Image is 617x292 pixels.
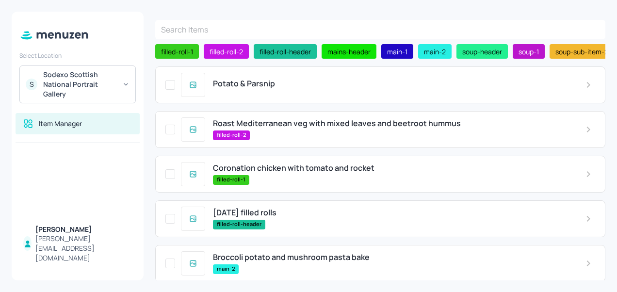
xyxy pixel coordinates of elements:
[35,225,132,234] div: [PERSON_NAME]
[213,208,276,217] span: [DATE] filled rolls
[513,44,545,59] div: soup-1
[213,253,370,262] span: Broccoli potato and mushroom pasta bake
[39,119,82,129] div: Item Manager
[19,51,136,60] div: Select Location
[322,44,376,59] div: mains-header
[418,44,452,59] div: main-2
[383,47,411,57] span: main-1
[26,79,37,90] div: S
[456,44,508,59] div: soup-header
[381,44,413,59] div: main-1
[213,163,374,173] span: Coronation chicken with tomato and rocket
[213,119,461,128] span: Roast Mediterranean veg with mixed leaves and beetroot hummus
[420,47,450,57] span: main-2
[254,44,317,59] div: filled-roll-header
[43,70,116,99] div: Sodexo Scottish National Portrait Gallery
[213,265,239,273] span: main-2
[35,234,132,263] div: [PERSON_NAME][EMAIL_ADDRESS][DOMAIN_NAME]
[206,47,247,57] span: filled-roll-2
[515,47,543,57] span: soup-1
[324,47,374,57] span: mains-header
[458,47,506,57] span: soup-header
[550,44,614,59] div: soup-sub-item-2
[552,47,612,57] span: soup-sub-item-2
[155,44,199,59] div: filled-roll-1
[155,20,605,39] input: Search Items
[213,79,275,88] span: Potato & Parsnip
[213,131,250,139] span: filled-roll-2
[256,47,315,57] span: filled-roll-header
[213,176,249,184] span: filled-roll-1
[204,44,249,59] div: filled-roll-2
[213,220,265,228] span: filled-roll-header
[157,47,197,57] span: filled-roll-1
